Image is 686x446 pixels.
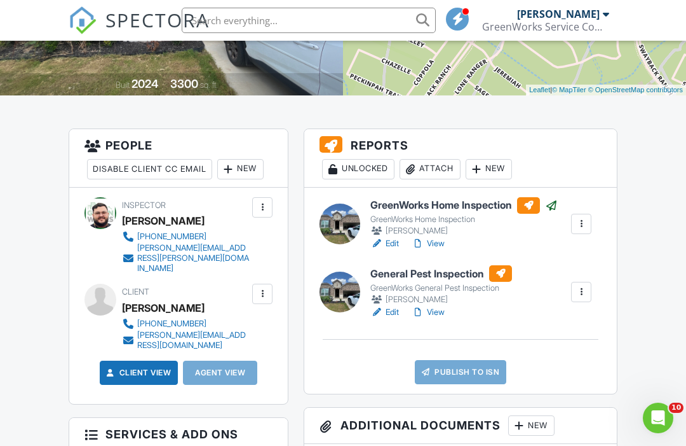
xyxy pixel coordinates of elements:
div: | [526,85,686,95]
div: [PERSON_NAME] [122,298,205,317]
a: © OpenStreetMap contributors [588,86,683,94]
div: New [508,415,555,436]
h3: Additional Documents [304,408,617,444]
div: New [466,159,512,179]
div: Attach [400,159,461,179]
img: The Best Home Inspection Software - Spectora [69,6,97,34]
a: Leaflet [529,86,550,94]
a: © MapTiler [552,86,586,94]
h3: People [69,129,288,188]
a: Publish to ISN [415,360,506,384]
div: [PERSON_NAME] [370,293,512,306]
div: [PERSON_NAME] [517,8,600,20]
div: GreenWorks Service Company [482,20,609,33]
a: SPECTORA [69,17,210,44]
h6: General Pest Inspection [370,265,512,282]
div: [PHONE_NUMBER] [137,232,206,242]
div: [PHONE_NUMBER] [137,319,206,329]
div: [PERSON_NAME] [122,211,205,230]
span: sq. ft. [200,80,218,90]
iframe: Intercom live chat [643,403,673,433]
div: GreenWorks General Pest Inspection [370,283,512,293]
span: 10 [669,403,683,413]
h6: GreenWorks Home Inspection [370,197,558,214]
a: GreenWorks Home Inspection GreenWorks Home Inspection [PERSON_NAME] [370,197,558,238]
h3: Reports [304,129,617,188]
div: New [217,159,264,179]
a: Client View [104,366,171,379]
a: [PHONE_NUMBER] [122,230,249,243]
div: 2024 [131,77,158,90]
div: [PERSON_NAME] [370,225,558,237]
div: Unlocked [322,159,394,179]
a: [PHONE_NUMBER] [122,317,249,330]
div: 3300 [170,77,198,90]
a: Edit [370,306,399,319]
div: Disable Client CC Email [87,159,212,179]
div: [PERSON_NAME][EMAIL_ADDRESS][PERSON_NAME][DOMAIN_NAME] [137,243,249,274]
span: SPECTORA [105,6,210,33]
span: Inspector [122,200,166,210]
a: [PERSON_NAME][EMAIL_ADDRESS][DOMAIN_NAME] [122,330,249,351]
input: Search everything... [182,8,436,33]
a: [PERSON_NAME][EMAIL_ADDRESS][PERSON_NAME][DOMAIN_NAME] [122,243,249,274]
a: View [412,306,445,319]
a: View [412,237,445,250]
span: Built [116,80,130,90]
div: [PERSON_NAME][EMAIL_ADDRESS][DOMAIN_NAME] [137,330,249,351]
a: Edit [370,237,399,250]
a: General Pest Inspection GreenWorks General Pest Inspection [PERSON_NAME] [370,265,512,306]
div: GreenWorks Home Inspection [370,214,558,225]
span: Client [122,287,149,296]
